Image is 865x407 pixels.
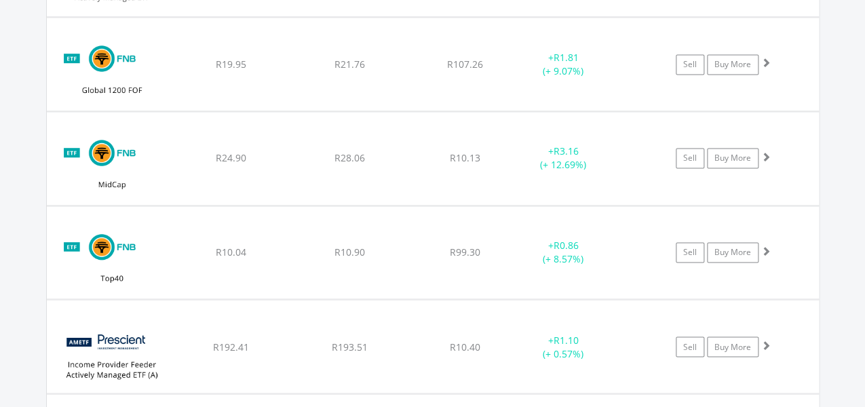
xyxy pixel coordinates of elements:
[332,340,368,353] span: R193.51
[216,151,246,164] span: R24.90
[450,246,480,258] span: R99.30
[512,333,615,360] div: + (+ 0.57%)
[553,51,578,64] span: R1.81
[54,223,170,296] img: TFSA.FNBT40.png
[213,340,249,353] span: R192.41
[676,242,704,263] a: Sell
[553,333,578,346] span: R1.10
[707,336,758,357] a: Buy More
[54,317,170,389] img: TFSA.PIPETF.png
[707,242,758,263] a: Buy More
[450,340,480,353] span: R10.40
[334,58,365,71] span: R21.76
[216,58,246,71] span: R19.95
[54,129,170,201] img: TFSA.FNBMID.png
[707,148,758,168] a: Buy More
[676,148,704,168] a: Sell
[334,151,365,164] span: R28.06
[216,246,246,258] span: R10.04
[707,54,758,75] a: Buy More
[334,246,365,258] span: R10.90
[512,51,615,78] div: + (+ 9.07%)
[676,336,704,357] a: Sell
[54,35,170,107] img: TFSA.FNBEQF.png
[447,58,483,71] span: R107.26
[553,144,578,157] span: R3.16
[450,151,480,164] span: R10.13
[512,144,615,172] div: + (+ 12.69%)
[512,239,615,266] div: + (+ 8.57%)
[676,54,704,75] a: Sell
[553,239,578,252] span: R0.86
